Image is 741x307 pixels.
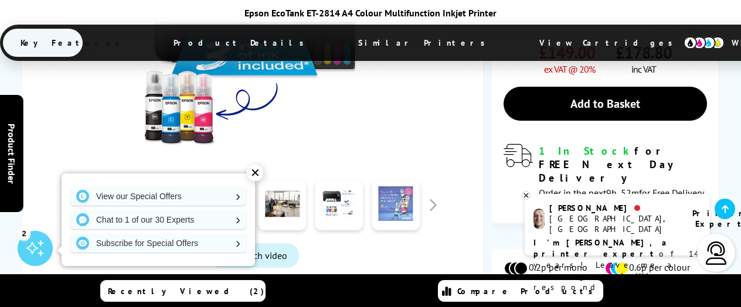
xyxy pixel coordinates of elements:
a: Subscribe for Special Offers [70,234,246,253]
span: Product Finder [6,124,18,184]
span: Product Details [156,29,328,57]
div: [GEOGRAPHIC_DATA], [GEOGRAPHIC_DATA] [549,213,678,234]
span: View Cartridges [522,28,701,58]
img: ashley-livechat.png [533,209,545,229]
span: Similar Printers [341,29,509,57]
a: View our Special Offers [70,187,246,206]
a: Add to Basket [504,87,707,121]
div: ✕ [247,165,263,181]
a: Compare Products [438,280,603,302]
span: Recently Viewed (2) [108,286,264,296]
span: Key Features [3,29,143,57]
div: [PERSON_NAME] [549,203,678,213]
div: modal_delivery [504,144,707,212]
div: for FREE Next Day Delivery [539,144,707,185]
p: of 14 years! Leave me a message and I'll respond ASAP [533,237,701,293]
div: 2 [18,227,30,240]
div: Ink Cartridge Costs [492,235,719,247]
a: Recently Viewed (2) [100,280,266,302]
span: Order in the next for Free Delivery [DATE] 03 October! [539,187,703,212]
img: cmyk-icon.svg [684,36,725,49]
span: 0.2p per mono page [529,261,604,285]
span: Compare Products [457,286,599,296]
span: 9h, 52m [606,187,639,199]
a: Chat to 1 of our 30 Experts [70,210,246,229]
img: user-headset-light.svg [705,241,728,265]
b: I'm [PERSON_NAME], a printer expert [533,237,670,259]
span: 1 In Stock [539,144,634,158]
span: Watch video [239,250,287,261]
